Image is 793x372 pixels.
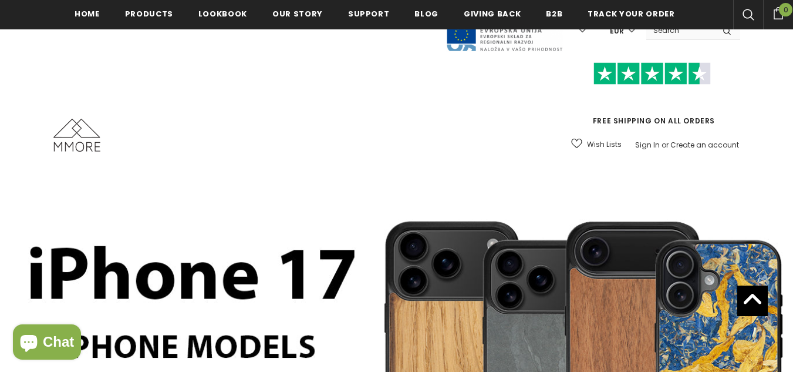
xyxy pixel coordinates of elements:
span: Lookbook [198,8,247,19]
img: MMORE Cases [53,119,100,152]
img: Trust Pilot Stars [593,62,711,85]
img: Javni Razpis [446,9,563,52]
span: Home [75,8,100,19]
a: 0 [763,5,793,19]
a: Sign In [635,140,660,150]
iframe: Customer reviews powered by Trustpilot [564,85,740,115]
span: FREE SHIPPING ON ALL ORDERS [564,68,740,126]
span: Products [125,8,173,19]
inbox-online-store-chat: Shopify online store chat [9,324,85,363]
a: Wish Lists [571,134,622,155]
span: or [662,140,669,150]
span: B2B [546,8,562,19]
span: Wish Lists [587,139,622,150]
span: Track your order [588,8,674,19]
span: EUR [610,25,624,37]
span: support [348,8,390,19]
span: Blog [414,8,438,19]
input: Search Site [646,22,714,39]
a: Javni Razpis [446,25,563,35]
span: Our Story [272,8,323,19]
span: 0 [779,3,792,16]
a: Create an account [670,140,739,150]
span: Giving back [464,8,521,19]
